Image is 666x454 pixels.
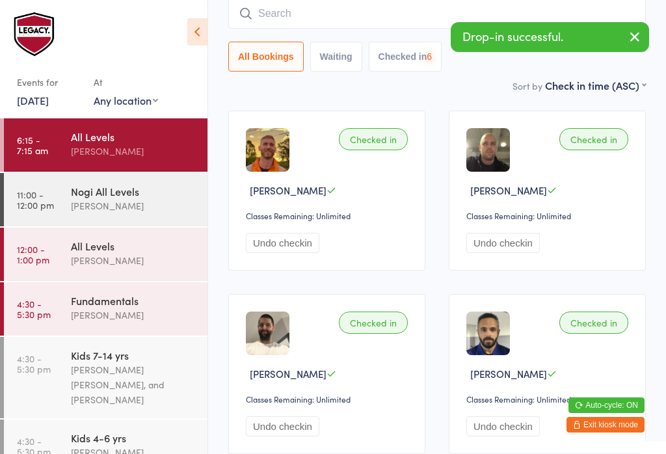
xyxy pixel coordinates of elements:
[246,416,319,436] button: Undo checkin
[466,394,632,405] div: Classes Remaining: Unlimited
[451,22,649,52] div: Drop-in successful.
[513,79,542,92] label: Sort by
[17,72,81,93] div: Events for
[250,367,326,381] span: [PERSON_NAME]
[250,183,326,197] span: [PERSON_NAME]
[4,118,207,172] a: 6:15 -7:15 amAll Levels[PERSON_NAME]
[4,228,207,281] a: 12:00 -1:00 pmAll Levels[PERSON_NAME]
[71,348,196,362] div: Kids 7-14 yrs
[466,416,540,436] button: Undo checkin
[545,78,646,92] div: Check in time (ASC)
[4,173,207,226] a: 11:00 -12:00 pmNogi All Levels[PERSON_NAME]
[466,128,510,172] img: image1688469192.png
[13,10,59,59] img: Legacy Brazilian Jiu Jitsu
[17,353,51,374] time: 4:30 - 5:30 pm
[339,312,408,334] div: Checked in
[71,308,196,323] div: [PERSON_NAME]
[17,135,48,155] time: 6:15 - 7:15 am
[470,183,547,197] span: [PERSON_NAME]
[466,312,510,355] img: image1688701163.png
[17,299,51,319] time: 4:30 - 5:30 pm
[71,362,196,407] div: [PERSON_NAME] [PERSON_NAME], and [PERSON_NAME]
[470,367,547,381] span: [PERSON_NAME]
[339,128,408,150] div: Checked in
[17,93,49,107] a: [DATE]
[310,42,362,72] button: Waiting
[246,128,289,172] img: image1688468864.png
[466,233,540,253] button: Undo checkin
[246,312,289,355] img: image1688469092.png
[566,417,645,433] button: Exit kiosk mode
[71,129,196,144] div: All Levels
[246,394,412,405] div: Classes Remaining: Unlimited
[94,93,158,107] div: Any location
[71,198,196,213] div: [PERSON_NAME]
[369,42,442,72] button: Checked in6
[17,244,49,265] time: 12:00 - 1:00 pm
[427,51,432,62] div: 6
[71,184,196,198] div: Nogi All Levels
[17,189,54,210] time: 11:00 - 12:00 pm
[246,233,319,253] button: Undo checkin
[71,144,196,159] div: [PERSON_NAME]
[466,210,632,221] div: Classes Remaining: Unlimited
[246,210,412,221] div: Classes Remaining: Unlimited
[228,42,304,72] button: All Bookings
[71,253,196,268] div: [PERSON_NAME]
[4,337,207,418] a: 4:30 -5:30 pmKids 7-14 yrs[PERSON_NAME] [PERSON_NAME], and [PERSON_NAME]
[71,239,196,253] div: All Levels
[559,128,628,150] div: Checked in
[71,293,196,308] div: Fundamentals
[94,72,158,93] div: At
[568,397,645,413] button: Auto-cycle: ON
[71,431,196,445] div: Kids 4-6 yrs
[559,312,628,334] div: Checked in
[4,282,207,336] a: 4:30 -5:30 pmFundamentals[PERSON_NAME]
